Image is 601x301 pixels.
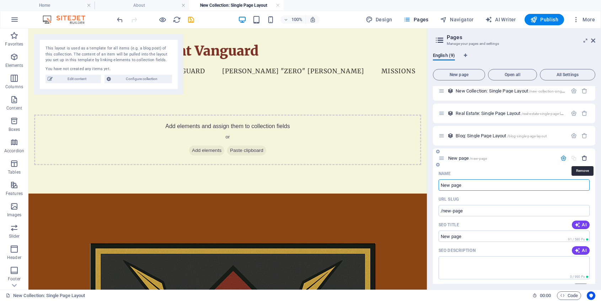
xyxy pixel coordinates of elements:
div: Settings [560,155,567,161]
div: Real Estate: Single Page Layout/real-estate-single-page-layout [454,111,567,116]
p: SEO Description [439,248,476,253]
p: URL SLUG [439,196,459,202]
span: Edit content [55,75,99,83]
button: undo [116,15,124,24]
span: Design [366,16,392,23]
h6: Session time [532,291,551,300]
p: Name [439,171,451,176]
button: Configure collection [104,75,172,83]
span: Add elements [161,117,196,127]
span: Paste clipboard [199,117,238,127]
button: New page [433,69,485,80]
p: Header [7,255,21,260]
div: Settings [571,133,577,139]
span: Calculated pixel length in search results [569,274,590,279]
div: Settings [571,88,577,94]
span: /real-estate-single-page-layout [521,112,570,116]
button: AI [572,221,590,229]
i: On resize automatically adjust zoom level to fit chosen device. [310,16,316,23]
span: : [545,293,546,298]
p: Features [6,191,23,196]
textarea: The text in search results and social media [439,256,590,279]
button: 100% [280,15,306,24]
span: /blog-single-page-layout [507,134,547,138]
button: All Settings [540,69,595,80]
div: New page/new-page [446,156,557,160]
span: Code [560,291,578,300]
span: Configure collection [113,75,170,83]
button: AI [572,246,590,255]
span: Navigator [440,16,474,23]
button: Navigator [437,14,477,25]
div: This layout is used as a template for all items (e.g. a blog post) of this collection. The conten... [447,88,454,94]
span: Calculated pixel length in search results [567,237,590,242]
span: 0 / 990 Px [570,275,585,279]
label: Last part of the URL for this page [439,196,459,202]
div: Remove [581,110,587,116]
h3: Manage your pages and settings [447,41,581,47]
div: Language Tabs [433,53,595,66]
p: Columns [5,84,23,90]
h4: About [95,1,189,9]
span: 91 / 580 Px [568,238,585,241]
p: Tables [8,169,21,175]
span: AI [575,222,587,228]
button: AI Writer [482,14,519,25]
button: Publish [525,14,564,25]
p: Footer [8,276,21,282]
button: save [187,15,195,24]
span: /new-page [469,157,487,160]
p: Accordion [4,148,24,154]
span: New page [436,73,482,77]
p: Elements [5,63,23,68]
button: Usercentrics [587,291,595,300]
button: Code [557,291,581,300]
div: New Collection: Single Page Layout/new-collection-single-page-layout [454,89,567,93]
span: 00 00 [540,291,551,300]
div: Settings [571,110,577,116]
span: /new-collection-single-page-layout [529,89,585,93]
span: New Collection: Single Page Layout [456,88,584,94]
span: English (9) [433,51,455,61]
p: Images [7,212,22,218]
span: Click to open page [456,111,570,116]
i: Save (Ctrl+S) [187,16,195,24]
span: Open all [491,73,534,77]
button: Click here to leave preview mode and continue editing [158,15,167,24]
label: The text in search results and social media [439,248,476,253]
img: Editor Logo [41,15,94,24]
h2: Pages [447,34,595,41]
button: Edit content [45,75,101,83]
button: More [570,14,598,25]
div: Design (Ctrl+Alt+Y) [363,14,395,25]
span: Publish [530,16,558,23]
div: Remove [581,133,587,139]
span: More [573,16,595,23]
a: Click to cancel selection. Double-click to open Pages [6,291,85,300]
div: Remove [581,88,587,94]
button: Design [363,14,395,25]
p: Favorites [5,41,23,47]
i: Undo: Change pages (Ctrl+Z) [116,16,124,24]
span: Click to open page [448,155,487,161]
div: This layout is used as a template for all items (e.g. a blog post) of this collection. The conten... [447,133,454,139]
button: Open all [488,69,537,80]
h6: 100% [291,15,302,24]
span: Pages [403,16,428,23]
label: The page title in search results and browser tabs [439,222,459,228]
span: AI Writer [485,16,516,23]
div: You have not created any items yet. [45,66,172,72]
input: The page title in search results and browser tabs [439,231,590,242]
h4: New Collection: Single Page Layout [189,1,284,9]
div: This layout is used as a template for all items (e.g. a blog post) of this collection. The conten... [447,110,454,116]
p: Slider [9,233,20,239]
span: Click to open page [456,133,547,138]
div: Blog: Single Page Layout/blog-single-page-layout [454,133,567,138]
i: Reload page [173,16,181,24]
input: Last part of the URL for this page [439,205,590,216]
p: SEO Title [439,222,459,228]
span: All Settings [543,73,592,77]
div: Add elements and assign them to collection fields [6,86,393,137]
div: This layout is used as a template for all items (e.g. a blog post) of this collection. The conten... [45,46,172,63]
button: reload [172,15,181,24]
